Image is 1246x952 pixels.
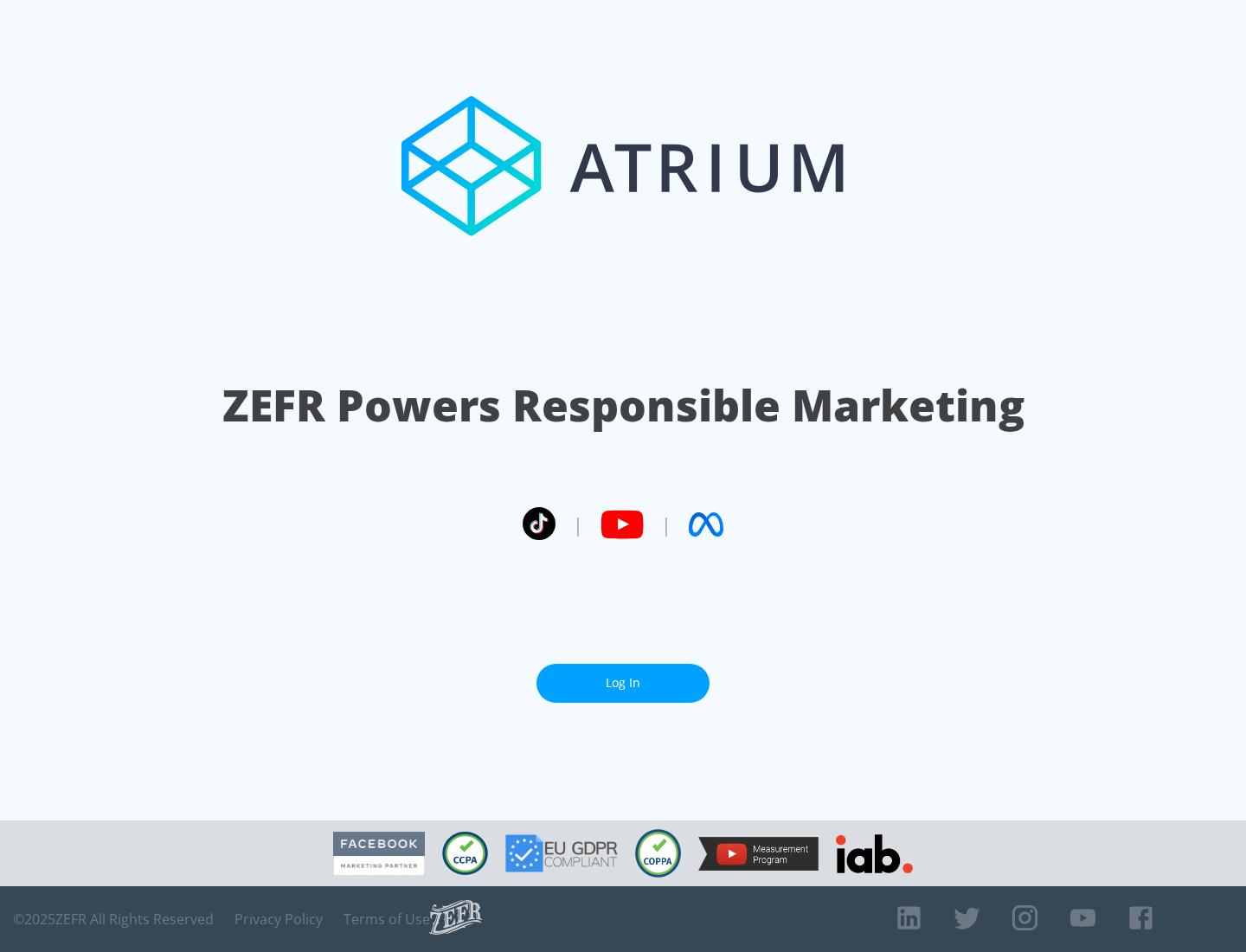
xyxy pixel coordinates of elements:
img: YouTube Measurement Program [698,837,819,871]
span: | [573,511,583,537]
img: CCPA Compliant [442,832,488,875]
img: IAB [836,834,913,873]
span: | [661,511,671,537]
img: Facebook Marketing Partner [333,832,425,876]
a: Terms of Use [344,910,430,928]
a: Privacy Policy [234,910,323,928]
img: GDPR Compliant [505,834,618,872]
h1: ZEFR Powers Responsible Marketing [222,376,1024,435]
span: © 2025 ZEFR All Rights Reserved [13,910,214,928]
a: Log In [536,664,710,703]
img: COPPA Compliant [635,829,681,878]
